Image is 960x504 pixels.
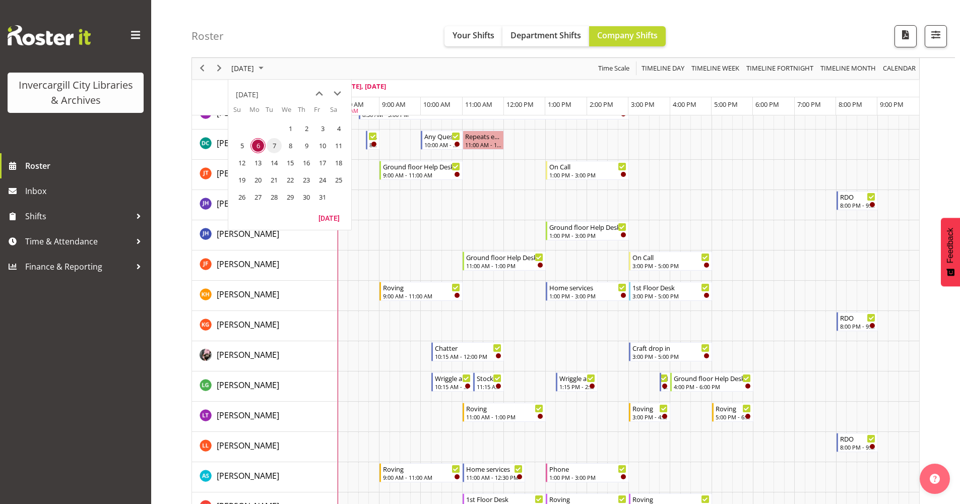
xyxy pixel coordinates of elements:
div: next period [211,58,228,79]
button: Previous [196,62,209,75]
td: Jill Harpur resource [192,190,338,220]
th: We [282,105,298,120]
a: [PERSON_NAME] [217,409,279,421]
div: Wriggle and Rhyme [435,373,470,383]
div: 11:00 AM - 12:00 PM [465,141,501,149]
span: 11:00 AM [465,100,492,109]
div: Ground floor Help Desk [674,373,751,383]
button: Company Shifts [589,26,666,46]
div: RDO [840,312,875,323]
span: Wednesday, October 29, 2025 [283,190,298,205]
div: Newspapers [369,131,377,141]
span: Friday, October 31, 2025 [315,190,330,205]
span: Sunday, October 12, 2025 [234,155,249,170]
span: Monday, October 27, 2025 [250,190,266,205]
button: Your Shifts [444,26,502,46]
img: help-xxl-2.png [930,474,940,484]
div: Roving [383,282,460,292]
div: Donald Cunningham"s event - Repeats every monday - Donald Cunningham Begin From Monday, October 6... [463,131,504,150]
div: 11:00 AM - 12:30 PM [466,473,523,481]
div: Home services [466,464,523,474]
span: Timeline Week [690,62,740,75]
span: Roster [25,158,146,173]
th: Th [298,105,314,120]
span: Wednesday, October 1, 2025 [283,121,298,136]
span: Timeline Month [819,62,877,75]
div: Mandy Stenton"s event - Phone Begin From Monday, October 6, 2025 at 1:00:00 PM GMT+13:00 Ends At ... [546,463,629,482]
div: 1:15 PM - 2:15 PM [559,383,595,391]
span: Monday, October 20, 2025 [250,172,266,187]
span: calendar [882,62,917,75]
div: 11:15 AM - 12:00 PM [477,383,502,391]
span: Your Shifts [453,30,494,41]
div: 3:00 PM - 5:00 PM [632,292,710,300]
div: 3:00 PM - 5:00 PM [632,352,710,360]
div: Lyndsay Tautari"s event - Roving Begin From Monday, October 6, 2025 at 3:00:00 PM GMT+13:00 Ends ... [629,403,670,422]
div: Phone [549,464,626,474]
span: Inbox [25,183,146,199]
a: [PERSON_NAME] [217,258,279,270]
th: Tu [266,105,282,120]
div: 3:00 PM - 5:00 PM [632,262,710,270]
button: Month [881,62,918,75]
span: Tuesday, October 28, 2025 [267,190,282,205]
span: [PERSON_NAME] [217,228,279,239]
span: Saturday, October 11, 2025 [331,138,346,153]
span: 10:00 AM [423,100,451,109]
span: [PERSON_NAME] [217,138,279,149]
span: 4:00 PM [673,100,696,109]
th: Sa [330,105,346,120]
span: Saturday, October 18, 2025 [331,155,346,170]
div: 8:00 PM - 9:00 PM [840,443,875,451]
span: Friday, October 10, 2025 [315,138,330,153]
div: Repeats every [DATE] - [PERSON_NAME] [465,131,501,141]
span: [PERSON_NAME] [217,319,279,330]
div: Keyu Chen"s event - Chatter Begin From Monday, October 6, 2025 at 10:15:00 AM GMT+13:00 Ends At M... [431,342,504,361]
span: 8:00 AM [340,100,364,109]
a: [PERSON_NAME] [217,198,279,210]
span: 6:00 PM [755,100,779,109]
div: Stock taking [477,373,502,383]
div: Roving [466,403,543,413]
div: 10:15 AM - 12:00 PM [435,352,501,360]
span: 2:00 PM [590,100,613,109]
span: 3:00 PM [631,100,655,109]
td: Lisa Griffiths resource [192,371,338,402]
div: 3:45 PM - 4:00 PM [663,383,668,391]
div: Lynette Lockett"s event - RDO Begin From Monday, October 6, 2025 at 8:00:00 PM GMT+13:00 Ends At ... [837,433,878,452]
span: [DATE] [230,62,255,75]
span: Time Scale [597,62,630,75]
span: Friday, October 24, 2025 [315,172,330,187]
span: Wednesday, October 22, 2025 [283,172,298,187]
th: Su [233,105,249,120]
button: October 2025 [230,62,268,75]
span: Friday, October 17, 2025 [315,155,330,170]
td: Keyu Chen resource [192,341,338,371]
button: Timeline Month [819,62,878,75]
span: Time & Attendance [25,234,131,249]
a: [PERSON_NAME] [217,228,279,240]
span: [PERSON_NAME] [217,168,279,179]
button: Feedback - Show survey [941,218,960,286]
span: Tuesday, October 14, 2025 [267,155,282,170]
span: Sunday, October 5, 2025 [234,138,249,153]
button: next month [328,85,346,103]
div: Roving [716,403,751,413]
button: previous month [310,85,328,103]
div: Roving [383,464,460,474]
span: [PERSON_NAME] [217,440,279,451]
div: 1st Floor Desk [466,494,543,504]
span: [PERSON_NAME] [217,259,279,270]
span: Friday, October 3, 2025 [315,121,330,136]
div: 9:00 AM - 11:00 AM [383,473,460,481]
span: Wednesday, October 8, 2025 [283,138,298,153]
div: RDO [840,192,875,202]
span: Tuesday, October 7, 2025 [267,138,282,153]
div: Kaela Harley"s event - Roving Begin From Monday, October 6, 2025 at 9:00:00 AM GMT+13:00 Ends At ... [379,282,463,301]
span: Monday, October 13, 2025 [250,155,266,170]
div: Any Questions [424,131,460,141]
span: Shifts [25,209,131,224]
div: 10:15 AM - 11:15 AM [435,383,470,391]
div: Home services [549,282,626,292]
td: Kaela Harley resource [192,281,338,311]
